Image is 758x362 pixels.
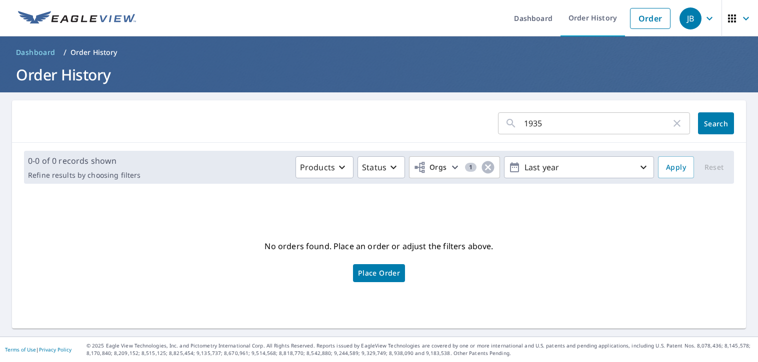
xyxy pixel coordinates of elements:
span: 1 [465,164,476,171]
p: © 2025 Eagle View Technologies, Inc. and Pictometry International Corp. All Rights Reserved. Repo... [86,342,753,357]
p: Order History [70,47,117,57]
button: Products [295,156,353,178]
button: Status [357,156,405,178]
a: Place Order [353,264,405,282]
p: 0-0 of 0 records shown [28,155,140,167]
div: JB [679,7,701,29]
button: Apply [658,156,694,178]
a: Terms of Use [5,346,36,353]
span: Dashboard [16,47,55,57]
span: Place Order [358,271,400,276]
a: Order [630,8,670,29]
p: | [5,347,71,353]
button: Orgs1 [409,156,500,178]
img: EV Logo [18,11,136,26]
span: Orgs [413,161,447,174]
p: No orders found. Place an order or adjust the filters above. [264,238,493,254]
input: Address, Report #, Claim ID, etc. [524,109,671,137]
nav: breadcrumb [12,44,746,60]
p: Status [362,161,386,173]
button: Last year [504,156,654,178]
span: Apply [666,161,686,174]
li: / [63,46,66,58]
a: Privacy Policy [39,346,71,353]
p: Refine results by choosing filters [28,171,140,180]
a: Dashboard [12,44,59,60]
h1: Order History [12,64,746,85]
p: Last year [520,159,637,176]
button: Search [698,112,734,134]
span: Search [706,119,726,128]
p: Products [300,161,335,173]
